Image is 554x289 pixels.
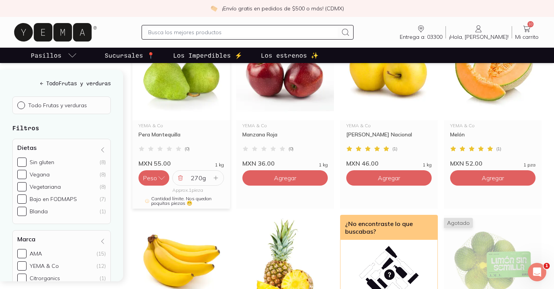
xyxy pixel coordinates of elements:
[450,123,536,128] div: YEMA & Co
[450,159,482,167] span: MXN 52.00
[261,51,319,60] p: Los estrenos ✨
[17,249,27,258] input: AMA(15)
[496,146,501,151] span: ( 1 )
[100,208,106,215] div: (1)
[138,170,169,186] button: Peso
[222,5,344,12] p: ¡Envío gratis en pedidos de $500 o más! (CDMX)
[100,196,106,203] div: (7)
[527,21,534,27] span: 10
[30,171,50,178] div: Vegana
[17,261,27,271] input: YEMA & Co(12)
[446,24,512,40] a: ¡Hola, [PERSON_NAME]!
[173,51,242,60] p: Los Imperdibles ⚡️
[97,262,106,269] div: (12)
[100,183,106,190] div: (8)
[103,48,156,63] a: Sucursales 📍
[185,171,211,185] div: 270 g
[397,24,446,40] a: Entrega a: 03300
[242,159,275,167] span: MXN 36.00
[100,171,106,178] div: (8)
[444,26,542,120] img: melon
[340,26,438,167] a: manzana amarilla nacionalYEMA & Co[PERSON_NAME] Nacional(1)MXN 46.001 kg
[17,235,35,243] h4: Marca
[30,208,48,215] div: Blanda
[132,26,230,120] img: Pera Mantequilla
[12,124,39,131] strong: Filtros
[346,170,432,186] button: Agregar
[444,26,542,167] a: melonYEMA & CoMelón(1)MXN 52.001 pza
[31,51,62,60] p: Pasillos
[17,182,27,191] input: Vegetariana(8)
[132,26,230,167] a: Pera MantequillaYEMA & CoPera Mantequilla(0)MXN 55.001 kg
[524,163,536,167] span: 1 pza
[17,207,27,216] input: Blanda(1)
[29,48,78,63] a: pasillo-todos-link
[151,196,218,206] span: Cantidad límite. Nos quedan poquitas piezas 😬
[274,174,296,182] span: Agregar
[242,131,328,145] div: Manzana Roja
[242,170,328,186] button: Agregar
[138,123,224,128] div: YEMA & Co
[17,158,27,167] input: Sin gluten(8)
[346,123,432,128] div: YEMA & Co
[172,187,203,193] span: Approx. 1 pieza
[12,139,111,224] div: Dietas
[97,250,106,257] div: (15)
[346,131,432,145] div: [PERSON_NAME] Nacional
[512,24,542,40] a: 10Mi carrito
[210,5,217,12] img: check
[172,48,244,63] a: Los Imperdibles ⚡️
[30,250,42,257] div: AMA
[444,218,473,228] span: Agotado
[105,51,155,60] p: Sucursales 📍
[449,33,509,40] span: ¡Hola, [PERSON_NAME]!
[400,33,442,40] span: Entrega a: 03300
[378,174,400,182] span: Agregar
[450,170,536,186] button: Agregar
[30,196,77,203] div: Bajo en FODMAPS
[17,274,27,283] input: Citrorganics(1)
[17,144,37,151] h4: Dietas
[215,163,224,167] span: 1 kg
[392,146,397,151] span: ( 1 )
[30,262,59,269] div: YEMA & Co
[544,263,550,269] span: 1
[148,28,337,37] input: Busca los mejores productos
[319,163,328,167] span: 1 kg
[340,215,437,240] div: ¿No encontraste lo que buscabas?
[30,159,54,166] div: Sin gluten
[28,102,87,109] p: Todo Frutas y verduras
[482,174,504,182] span: Agregar
[12,79,111,87] h5: ← Todo Frutas y verduras
[236,26,334,167] a: manzana roja nacionalYEMA & CoManzana Roja(0)MXN 36.001 kg
[30,183,61,190] div: Vegetariana
[12,79,111,87] a: ← TodoFrutas y verduras
[423,163,432,167] span: 1 kg
[289,146,294,151] span: ( 0 )
[138,131,224,145] div: Pera Mantequilla
[138,159,171,167] span: MXN 55.00
[528,263,546,281] iframe: Intercom live chat
[185,146,190,151] span: ( 0 )
[17,194,27,204] input: Bajo en FODMAPS(7)
[236,26,334,120] img: manzana roja nacional
[259,48,320,63] a: Los estrenos ✨
[242,123,328,128] div: YEMA & Co
[340,26,438,120] img: manzana amarilla nacional
[100,159,106,166] div: (8)
[346,159,379,167] span: MXN 46.00
[515,33,539,40] span: Mi carrito
[30,275,60,282] div: Citrorganics
[17,170,27,179] input: Vegana(8)
[100,275,106,282] div: (1)
[450,131,536,145] div: Melón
